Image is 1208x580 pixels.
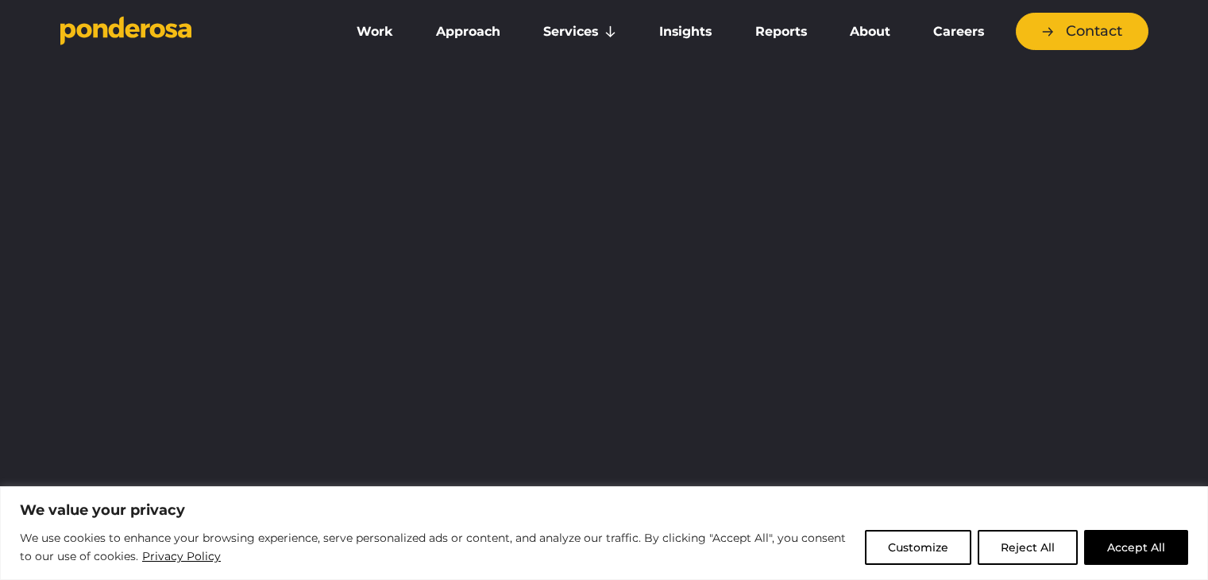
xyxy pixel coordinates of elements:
[1084,530,1188,565] button: Accept All
[20,501,1188,520] p: We value your privacy
[865,530,971,565] button: Customize
[20,529,853,566] p: We use cookies to enhance your browsing experience, serve personalized ads or content, and analyz...
[418,15,519,48] a: Approach
[978,530,1078,565] button: Reject All
[1016,13,1148,50] a: Contact
[832,15,909,48] a: About
[338,15,411,48] a: Work
[641,15,730,48] a: Insights
[141,547,222,566] a: Privacy Policy
[60,16,315,48] a: Go to homepage
[525,15,635,48] a: Services
[915,15,1002,48] a: Careers
[737,15,825,48] a: Reports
